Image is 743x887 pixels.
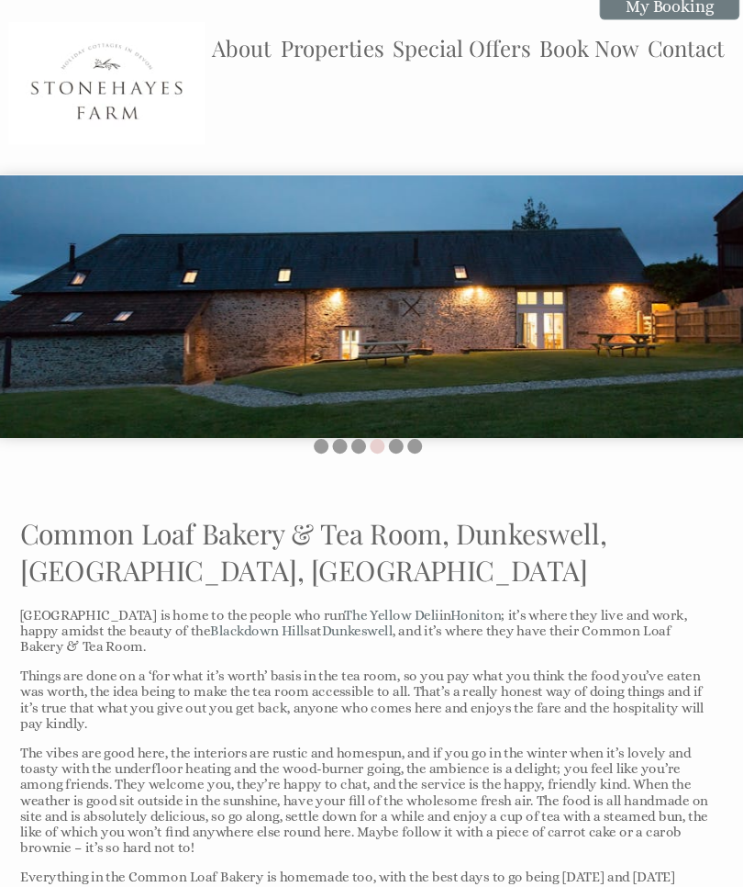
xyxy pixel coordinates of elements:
[214,579,306,594] a: Blackdown Hills
[37,565,684,609] p: [GEOGRAPHIC_DATA] is home to the people who run in ; it’s where they live and work, happy amidst ...
[37,693,684,796] p: The vibes are good here, the interiors are rustic and homespun, and if you go in the winter when ...
[338,565,427,579] a: The Yellow Deli
[37,622,684,680] p: Things are done on a ‘for what it’s worth’ basis in the tea room, so you pay what you think the f...
[37,809,684,868] p: Everything in the Common Loaf Bakery is homemade too, with the best days to go being [DATE] and [...
[383,31,512,59] a: Special Offers
[26,20,209,135] img: Stonehayes Farm
[621,31,693,59] a: Contact
[520,31,613,59] a: Book Now
[438,565,484,579] a: Honiton
[317,579,383,594] a: Dunkeswell
[279,31,375,59] a: Properties
[216,31,271,59] a: About
[37,479,684,547] h1: Common Loaf Bakery & Tea Room, Dunkeswell, [GEOGRAPHIC_DATA], [GEOGRAPHIC_DATA]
